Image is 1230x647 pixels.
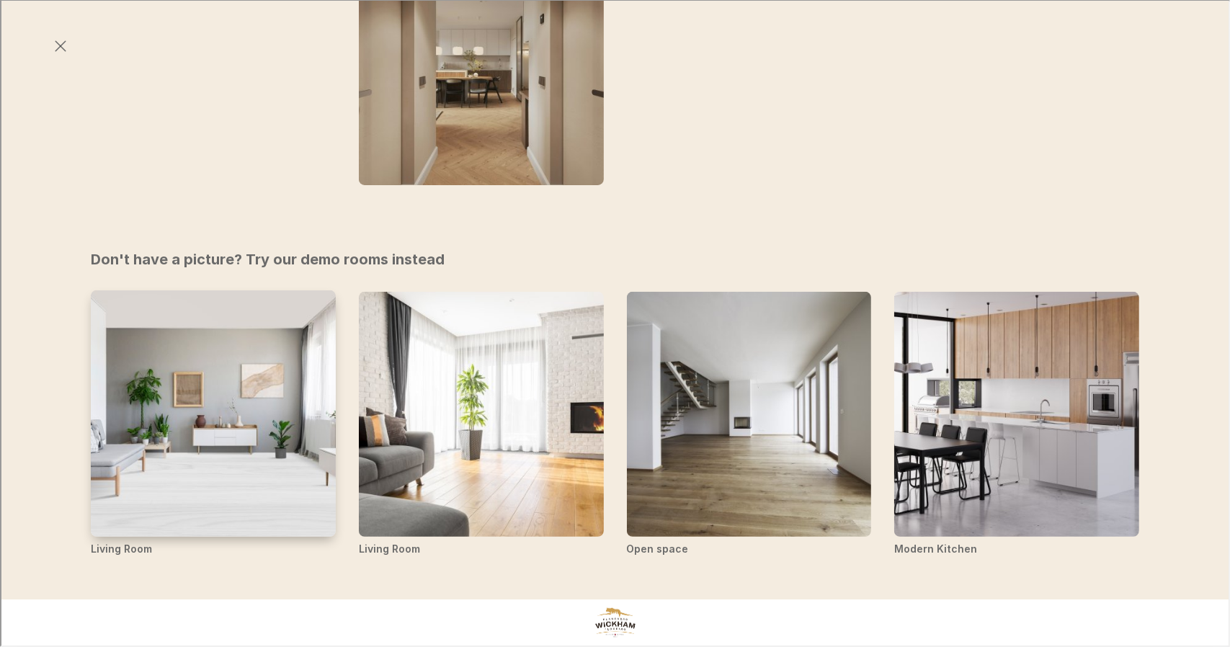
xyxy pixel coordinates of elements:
button: Exit visualizer [46,32,72,58]
li: Living Room [89,290,334,554]
h3: Open space [625,540,870,555]
h3: Living Room [89,540,334,555]
img: Living Room [89,289,337,537]
li: Modern Kitchen [893,290,1138,554]
li: Open space [625,290,870,554]
h3: Modern Kitchen [893,540,1138,555]
img: Open space [625,290,873,537]
a: Visit Wickham Hardwood Flooring homepage [556,606,672,636]
li: Living Room [357,290,602,554]
img: Living Room [357,290,605,537]
h3: Living Room [357,540,602,555]
img: Modern Kitchen [893,290,1140,537]
h2: Don't have a picture? Try our demo rooms instead [89,249,443,267]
